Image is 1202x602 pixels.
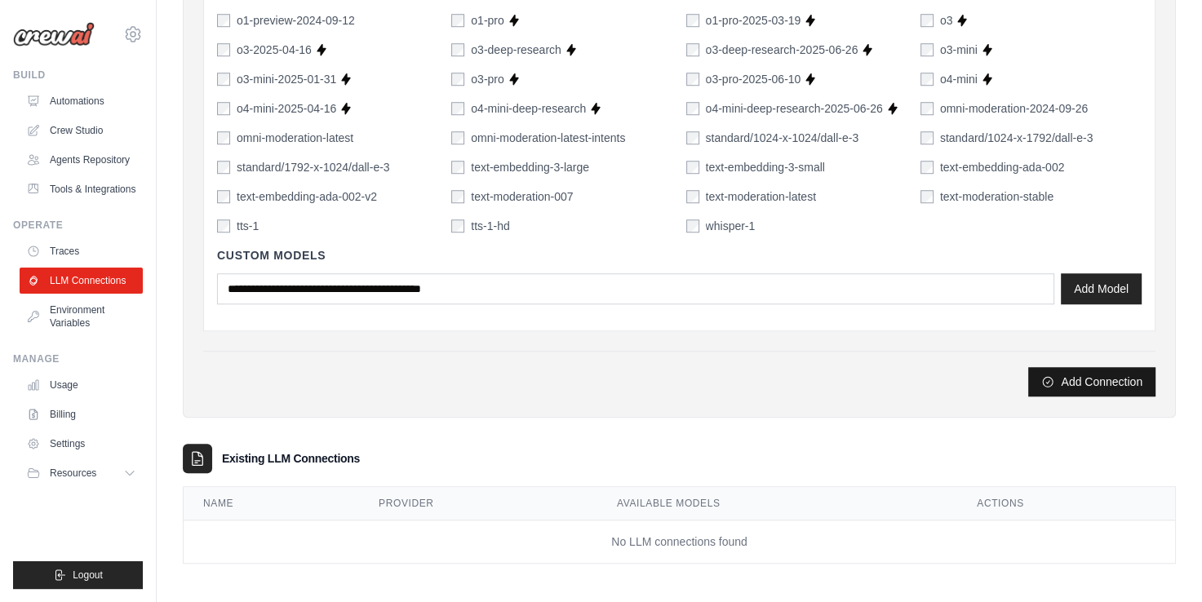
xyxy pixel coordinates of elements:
input: text-embedding-3-small [686,161,699,174]
input: tts-1 [217,219,230,232]
label: o3 [940,12,953,29]
button: Logout [13,561,143,589]
input: o3-2025-04-16 [217,43,230,56]
label: o3-pro-2025-06-10 [706,71,801,87]
button: Add Model [1061,273,1142,304]
label: whisper-1 [706,218,756,234]
input: o4-mini-2025-04-16 [217,102,230,115]
a: Traces [20,238,143,264]
input: text-embedding-3-large [451,161,464,174]
label: text-moderation-latest [706,188,816,205]
label: omni-moderation-latest [237,130,353,146]
input: o1-pro-2025-03-19 [686,14,699,27]
input: omni-moderation-2024-09-26 [920,102,934,115]
label: o1-pro-2025-03-19 [706,12,801,29]
input: text-embedding-ada-002-v2 [217,190,230,203]
label: o4-mini-2025-04-16 [237,100,336,117]
input: tts-1-hd [451,219,464,232]
label: standard/1792-x-1024/dall-e-3 [237,159,390,175]
input: o4-mini-deep-research [451,102,464,115]
input: o3-deep-research [451,43,464,56]
input: o4-mini-deep-research-2025-06-26 [686,102,699,115]
label: o4-mini [940,71,978,87]
button: Add Connection [1028,367,1155,396]
a: Agents Repository [20,147,143,173]
div: Operate [13,219,143,232]
label: o4-mini-deep-research [471,100,586,117]
label: o4-mini-deep-research-2025-06-26 [706,100,883,117]
a: Environment Variables [20,297,143,336]
input: o3-deep-research-2025-06-26 [686,43,699,56]
input: o4-mini [920,73,934,86]
label: standard/1024-x-1024/dall-e-3 [706,130,859,146]
a: Tools & Integrations [20,176,143,202]
a: Billing [20,401,143,427]
input: o3-pro [451,73,464,86]
th: Actions [957,487,1175,520]
input: o3-mini-2025-01-31 [217,73,230,86]
label: tts-1 [237,218,259,234]
label: o1-preview-2024-09-12 [237,12,355,29]
label: omni-moderation-latest-intents [471,130,625,146]
th: Name [184,487,359,520]
label: o3-2025-04-16 [237,42,312,58]
button: Resources [20,460,143,486]
input: text-moderation-007 [451,190,464,203]
input: text-moderation-latest [686,190,699,203]
label: o3-deep-research [471,42,561,58]
a: Settings [20,431,143,457]
input: o3-pro-2025-06-10 [686,73,699,86]
label: o1-pro [471,12,503,29]
th: Available Models [597,487,957,520]
label: text-embedding-3-large [471,159,589,175]
label: text-moderation-007 [471,188,573,205]
label: text-embedding-ada-002-v2 [237,188,377,205]
input: standard/1024-x-1792/dall-e-3 [920,131,934,144]
label: standard/1024-x-1792/dall-e-3 [940,130,1093,146]
label: text-embedding-ada-002 [940,159,1065,175]
h4: Custom Models [217,247,1142,263]
a: Crew Studio [20,117,143,144]
input: text-moderation-stable [920,190,934,203]
span: Resources [50,467,96,480]
input: omni-moderation-latest [217,131,230,144]
h3: Existing LLM Connections [222,450,360,467]
label: o3-pro [471,71,503,87]
input: text-embedding-ada-002 [920,161,934,174]
input: o1-pro [451,14,464,27]
a: Automations [20,88,143,114]
label: tts-1-hd [471,218,509,234]
input: o3-mini [920,43,934,56]
label: o3-mini-2025-01-31 [237,71,336,87]
input: omni-moderation-latest-intents [451,131,464,144]
label: text-moderation-stable [940,188,1053,205]
input: standard/1792-x-1024/dall-e-3 [217,161,230,174]
td: No LLM connections found [184,520,1175,564]
a: LLM Connections [20,268,143,294]
input: o1-preview-2024-09-12 [217,14,230,27]
div: Manage [13,352,143,365]
span: Logout [73,569,103,582]
input: o3 [920,14,934,27]
label: omni-moderation-2024-09-26 [940,100,1088,117]
a: Usage [20,372,143,398]
div: Build [13,69,143,82]
label: text-embedding-3-small [706,159,825,175]
label: o3-mini [940,42,978,58]
label: o3-deep-research-2025-06-26 [706,42,858,58]
img: Logo [13,22,95,46]
th: Provider [359,487,597,520]
input: standard/1024-x-1024/dall-e-3 [686,131,699,144]
input: whisper-1 [686,219,699,232]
